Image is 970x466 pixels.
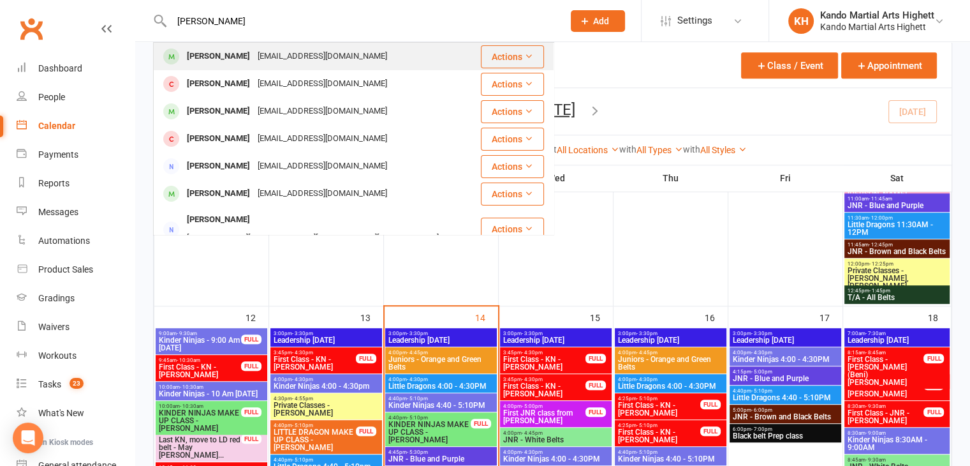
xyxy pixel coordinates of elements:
[751,350,772,356] span: - 4:30pm
[636,145,683,155] a: All Types
[13,423,43,453] div: Open Intercom Messenger
[732,407,839,413] span: 5:00pm
[183,211,254,229] div: [PERSON_NAME]
[820,21,934,33] div: Kando Martial Arts Highett
[869,215,893,221] span: - 12:00pm
[617,377,724,382] span: 4:00pm
[158,331,242,336] span: 9:00am
[865,331,886,336] span: - 7:30am
[841,52,937,79] button: Appointment
[751,369,772,375] span: - 5:00pm
[705,306,728,327] div: 16
[292,396,313,402] span: - 4:55pm
[241,334,261,344] div: FULL
[17,54,135,83] a: Dashboard
[788,8,814,34] div: KH
[928,306,951,327] div: 18
[388,455,494,463] span: JNR - Blue and Purple
[273,350,356,356] span: 3:45pm
[38,350,77,361] div: Workouts
[751,388,772,394] span: - 5:10pm
[503,331,609,336] span: 3:00pm
[522,403,543,409] span: - 5:00pm
[869,242,893,248] span: - 12:45pm
[15,13,47,45] a: Clubworx
[183,184,254,203] div: [PERSON_NAME]
[180,403,203,409] span: - 10:30am
[617,336,724,344] span: Leadership [DATE]
[923,354,944,363] div: FULL
[847,356,925,386] span: First Class - [PERSON_NAME] (Beni) [PERSON_NAME]
[732,369,839,375] span: 4:15pm
[17,255,135,284] a: Product Sales
[503,356,586,371] span: First Class - KN - [PERSON_NAME]
[820,10,934,21] div: Kando Martial Arts Highett
[388,350,494,356] span: 4:00pm
[617,350,724,356] span: 4:00pm
[869,196,892,202] span: - 11:45am
[732,388,839,394] span: 4:40pm
[522,331,543,336] span: - 3:30pm
[38,293,75,303] div: Gradings
[847,294,948,301] span: T/A - All Belts
[254,47,391,66] div: [EMAIL_ADDRESS][DOMAIN_NAME]
[585,407,606,417] div: FULL
[636,396,658,402] span: - 5:10pm
[241,434,261,444] div: FULL
[617,449,724,455] span: 4:40pm
[292,423,313,428] span: - 5:10pm
[847,202,948,209] span: JNR - Blue and Purple
[183,229,443,248] div: [PERSON_NAME][EMAIL_ADDRESS][PERSON_NAME][DOMAIN_NAME]
[17,198,135,227] a: Messages
[273,402,379,417] span: Private Classes - [PERSON_NAME]
[17,370,135,399] a: Tasks 23
[177,331,197,336] span: - 9:30am
[741,52,838,79] button: Class / Event
[732,394,839,402] span: Little Dragons 4:40 - 5:10PM
[17,140,135,169] a: Payments
[503,449,609,455] span: 4:00pm
[158,436,242,459] span: Last KN, move to LD red belt - May [PERSON_NAME]...
[254,130,391,148] div: [EMAIL_ADDRESS][DOMAIN_NAME]
[590,306,613,327] div: 15
[356,354,376,363] div: FULL
[471,419,491,428] div: FULL
[158,363,242,379] span: First Class - KN - [PERSON_NAME]
[481,73,544,96] button: Actions
[869,288,890,294] span: - 1:45pm
[183,47,254,66] div: [PERSON_NAME]
[847,221,948,236] span: Little Dragons 11:30AM - 12PM
[158,357,242,363] span: 9:45am
[183,130,254,148] div: [PERSON_NAME]
[38,264,93,274] div: Product Sales
[503,350,586,356] span: 3:45pm
[388,331,494,336] span: 3:00pm
[407,415,428,421] span: - 5:10pm
[847,430,948,436] span: 8:30am
[732,331,839,336] span: 3:00pm
[388,396,494,402] span: 4:40pm
[847,242,948,248] span: 11:45am
[38,408,84,418] div: What's New
[593,16,609,26] span: Add
[17,83,135,112] a: People
[292,377,313,382] span: - 4:30pm
[356,426,376,436] div: FULL
[481,45,544,68] button: Actions
[17,284,135,313] a: Gradings
[636,331,658,336] span: - 3:30pm
[481,155,544,178] button: Actions
[843,165,952,192] th: Sat
[617,402,701,417] span: First Class - KN - [PERSON_NAME]
[503,436,609,444] span: JNR - White Belts
[522,430,543,436] span: - 4:45pm
[17,313,135,342] a: Waivers
[503,403,586,409] span: 4:00pm
[388,415,471,421] span: 4:40pm
[683,144,700,154] strong: with
[38,178,70,188] div: Reports
[571,10,625,32] button: Add
[503,409,586,425] span: First JNR class from [PERSON_NAME]
[700,426,721,436] div: FULL
[503,336,609,344] span: Leadership [DATE]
